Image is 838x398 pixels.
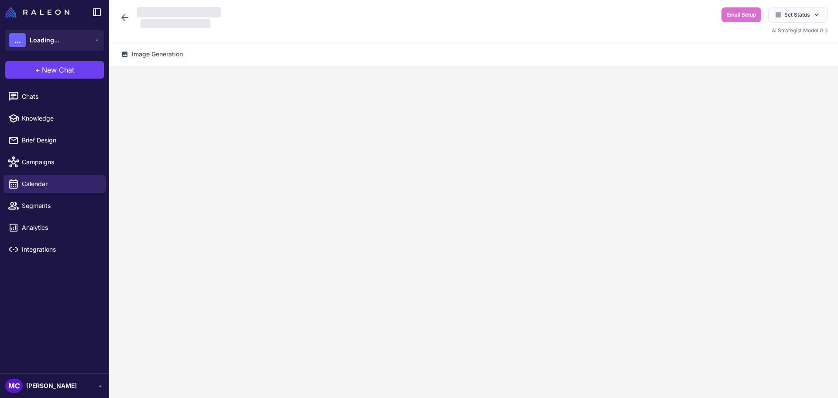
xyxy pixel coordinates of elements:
[22,201,99,211] span: Segments
[22,114,99,123] span: Knowledge
[3,131,106,149] a: Brief Design
[727,11,756,19] span: Email Setup
[22,179,99,189] span: Calendar
[3,87,106,106] a: Chats
[116,46,188,62] button: Image Generation
[721,7,761,22] button: Email Setup
[5,61,104,79] button: +New Chat
[3,197,106,215] a: Segments
[784,11,810,19] span: Set Status
[3,218,106,237] a: Analytics
[132,49,183,59] span: Image Generation
[22,245,99,254] span: Integrations
[3,175,106,193] a: Calendar
[5,7,73,17] a: Raleon Logo
[3,240,106,259] a: Integrations
[3,109,106,128] a: Knowledge
[22,157,99,167] span: Campaigns
[42,65,74,75] span: New Chat
[22,223,99,232] span: Analytics
[9,33,26,47] div: ...
[5,30,104,51] button: ...Loading...
[772,27,828,34] span: AI Strategist Model 0.3
[5,7,69,17] img: Raleon Logo
[26,381,77,391] span: [PERSON_NAME]
[22,135,99,145] span: Brief Design
[3,153,106,171] a: Campaigns
[5,379,23,393] div: MC
[22,92,99,101] span: Chats
[35,65,40,75] span: +
[30,35,59,45] span: Loading...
